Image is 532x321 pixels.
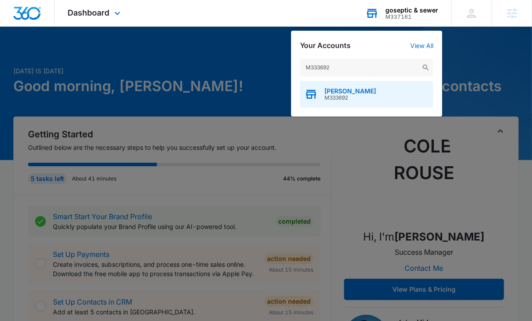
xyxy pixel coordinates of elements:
[300,81,433,108] button: [PERSON_NAME]M333692
[300,41,351,50] h2: Your Accounts
[324,95,376,101] span: M333692
[300,59,433,76] input: Search Accounts
[324,88,376,95] span: [PERSON_NAME]
[410,42,433,49] a: View All
[68,8,110,17] span: Dashboard
[385,14,438,20] div: account id
[385,7,438,14] div: account name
